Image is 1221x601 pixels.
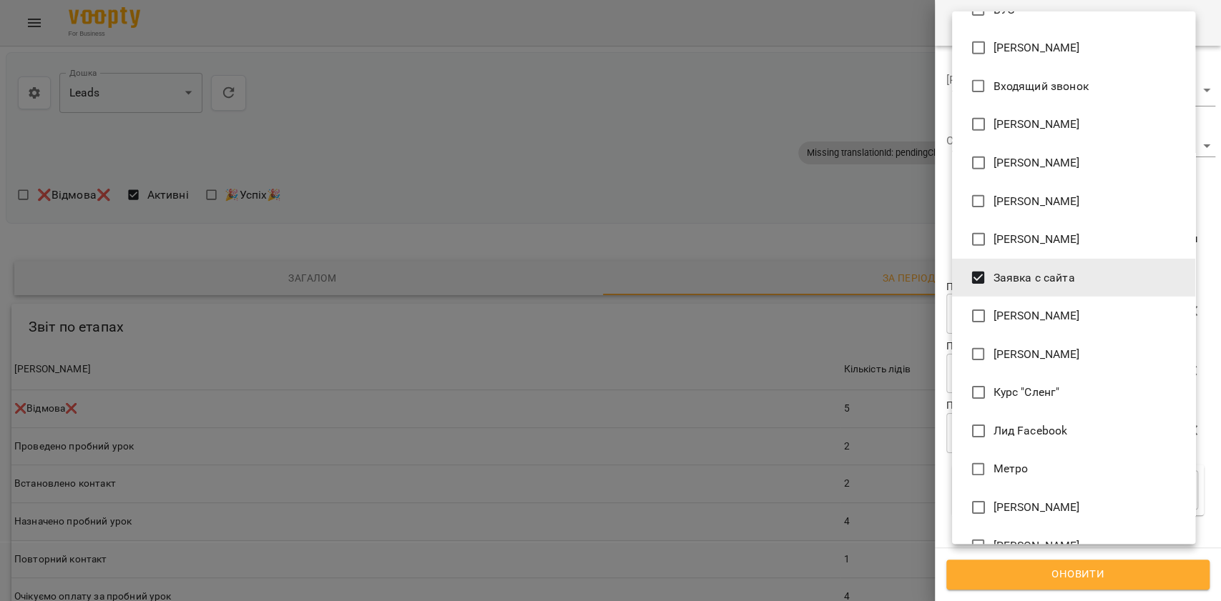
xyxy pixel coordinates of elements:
[994,116,1080,133] span: [PERSON_NAME]
[994,39,1080,56] span: [PERSON_NAME]
[994,269,1075,287] span: Заявка с сайта
[994,537,1080,555] span: [PERSON_NAME]
[994,384,1060,401] span: Курс "Сленг"
[994,193,1080,210] span: [PERSON_NAME]
[994,346,1080,363] span: [PERSON_NAME]
[994,307,1080,324] span: [PERSON_NAME]
[994,460,1029,477] span: Метро
[994,422,1068,439] span: Лид Facebook
[994,499,1080,516] span: [PERSON_NAME]
[994,78,1089,95] span: Входящий звонок
[994,231,1080,248] span: [PERSON_NAME]
[994,154,1080,172] span: [PERSON_NAME]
